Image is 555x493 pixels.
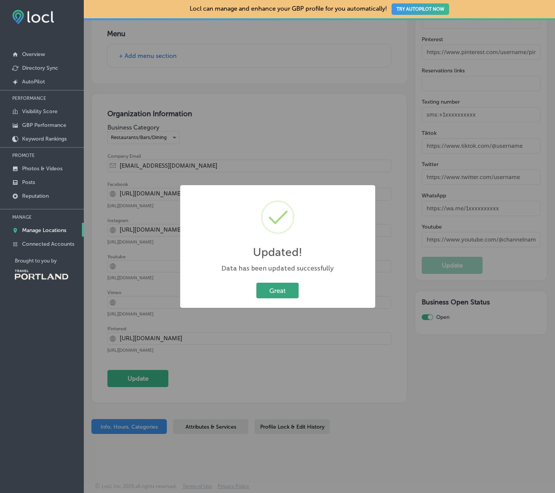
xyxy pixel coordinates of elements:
p: Directory Sync [22,65,58,71]
p: Posts [22,179,35,186]
p: Photos & Videos [22,165,62,172]
button: TRY AUTOPILOT NOW [392,3,449,15]
p: Overview [22,51,45,58]
h2: Updated! [253,245,302,259]
p: Brought to you by [15,258,84,264]
div: Data has been updated successfully [188,264,368,273]
p: Keyword Rankings [22,136,67,142]
p: Reputation [22,193,49,199]
p: Manage Locations [22,227,66,234]
p: Visibility Score [22,108,58,115]
p: GBP Performance [22,122,66,128]
p: Connected Accounts [22,241,74,247]
p: AutoPilot [22,78,45,85]
img: fda3e92497d09a02dc62c9cd864e3231.png [12,10,54,24]
button: Great [256,283,299,298]
img: Travel Portland [15,270,68,280]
